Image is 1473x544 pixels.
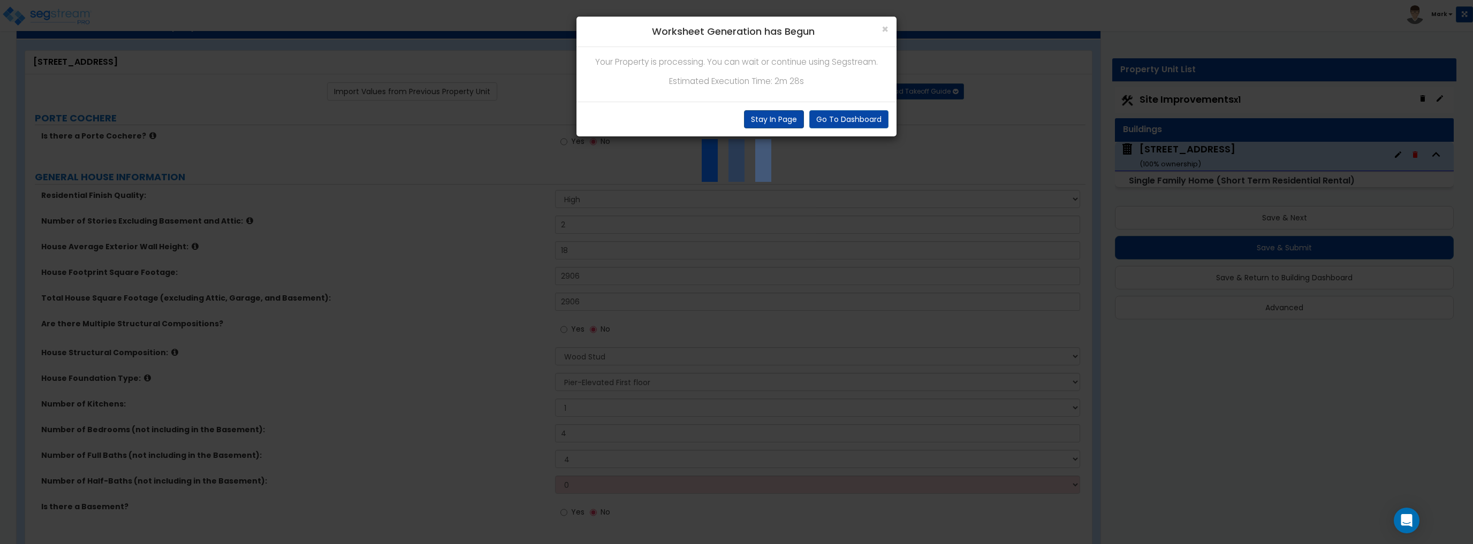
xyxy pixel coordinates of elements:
button: Go To Dashboard [809,110,889,128]
h4: Worksheet Generation has Begun [584,25,889,39]
span: × [882,21,889,37]
button: Close [882,24,889,35]
p: Your Property is processing. You can wait or continue using Segstream. [584,55,889,69]
button: Stay In Page [744,110,804,128]
p: Estimated Execution Time: 2m 28s [584,74,889,88]
div: Open Intercom Messenger [1394,508,1419,533]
